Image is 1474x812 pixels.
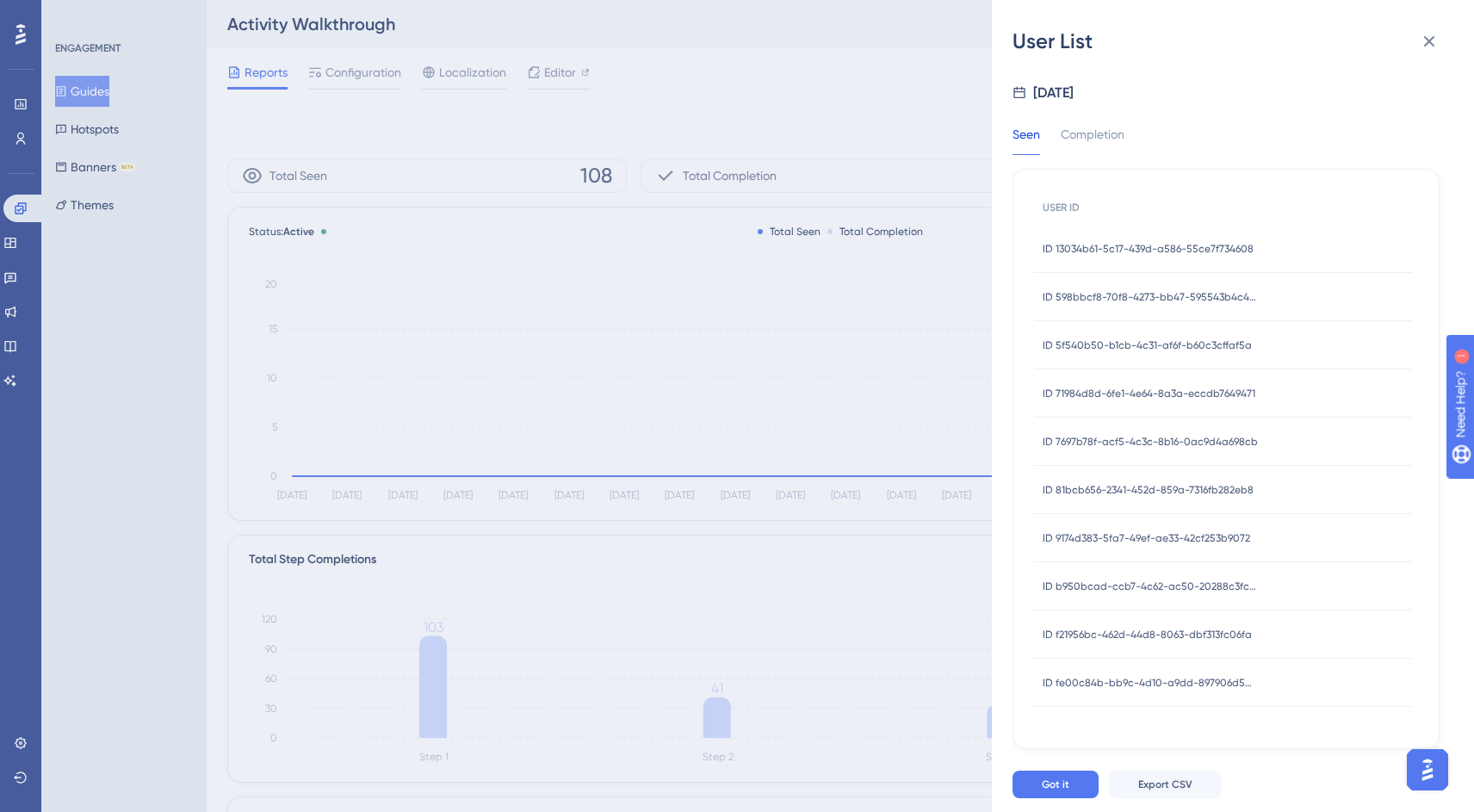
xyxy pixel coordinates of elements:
div: 1 [120,9,125,22]
span: ID 5f540b50-b1cb-4c31-af6f-b60c3cffaf5a [1043,338,1252,352]
span: Need Help? [40,4,108,25]
button: Export CSV [1109,771,1222,798]
div: Completion [1061,124,1124,155]
div: Seen [1013,124,1040,155]
span: ID 71984d8d-6fe1-4e64-8a3a-eccdb7649471 [1043,387,1255,400]
span: USER ID [1043,201,1080,214]
span: ID 13034b61-5c17-439d-a586-55ce7f734608 [1043,242,1254,256]
span: ID 9174d383-5fa7-49ef-ae33-42cf253b9072 [1043,531,1250,545]
span: ID 7697b78f-acf5-4c3c-8b16-0ac9d4a698cb [1043,435,1258,449]
span: ID 81bcb656-2341-452d-859a-7316fb282eb8 [1043,483,1254,497]
span: ID b950bcad-ccb7-4c62-ac50-20288c3fcd37 [1043,580,1258,593]
div: User List [1013,28,1453,55]
span: Export CSV [1138,778,1192,791]
div: [DATE] [1033,83,1074,103]
span: ID 598bbcf8-70f8-4273-bb47-595543b4c4fd [1043,290,1258,304]
span: Got it [1042,778,1069,791]
span: ID fe00c84b-bb9c-4d10-a9dd-897906d5d4d1 [1043,676,1258,690]
iframe: UserGuiding AI Assistant Launcher [1402,744,1453,796]
span: ID f21956bc-462d-44d8-8063-dbf313fc06fa [1043,628,1252,642]
button: Got it [1013,771,1099,798]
